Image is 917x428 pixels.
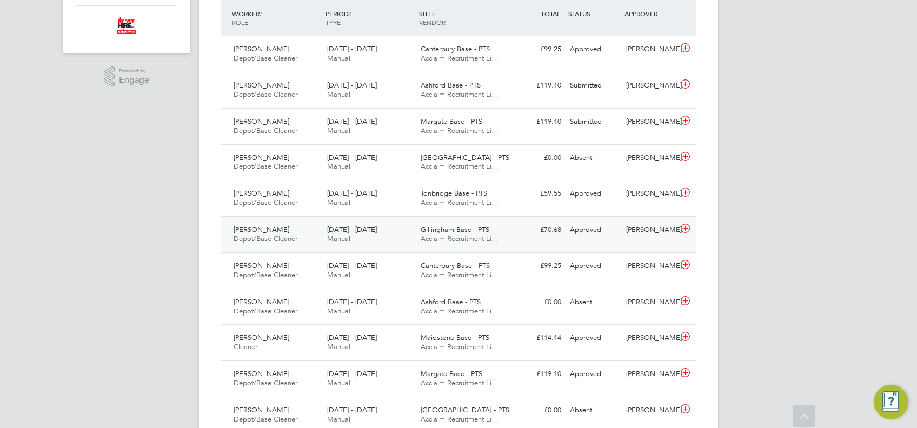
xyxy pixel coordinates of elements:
[509,113,566,131] div: £119.10
[234,234,297,243] span: Depot/Base Cleaner
[622,185,678,203] div: [PERSON_NAME]
[622,329,678,347] div: [PERSON_NAME]
[509,41,566,58] div: £99.25
[327,90,350,99] span: Manual
[421,270,499,279] span: Acclaim Recruitment Li…
[327,44,377,54] span: [DATE] - [DATE]
[421,378,499,387] span: Acclaim Recruitment Li…
[421,126,499,135] span: Acclaim Recruitment Li…
[566,293,622,311] div: Absent
[327,414,350,424] span: Manual
[421,306,499,316] span: Acclaim Recruitment Li…
[104,66,150,87] a: Powered byEngage
[234,198,297,207] span: Depot/Base Cleaner
[234,342,257,351] span: Cleaner
[76,17,177,34] a: Go to home page
[327,198,350,207] span: Manual
[421,44,490,54] span: Canterbury Base - PTS
[234,153,289,162] span: [PERSON_NAME]
[234,270,297,279] span: Depot/Base Cleaner
[566,329,622,347] div: Approved
[232,18,248,26] span: ROLE
[622,113,678,131] div: [PERSON_NAME]
[421,117,482,126] span: Margate Base - PTS
[421,225,489,234] span: Gillingham Base - PTS
[325,18,341,26] span: TYPE
[327,369,377,378] span: [DATE] - [DATE]
[234,44,289,54] span: [PERSON_NAME]
[327,225,377,234] span: [DATE] - [DATE]
[327,333,377,342] span: [DATE] - [DATE]
[234,126,297,135] span: Depot/Base Cleaner
[541,9,560,18] span: TOTAL
[327,126,350,135] span: Manual
[622,221,678,239] div: [PERSON_NAME]
[234,117,289,126] span: [PERSON_NAME]
[117,17,136,34] img: acclaim-logo-retina.png
[421,90,499,99] span: Acclaim Recruitment Li…
[566,365,622,383] div: Approved
[622,41,678,58] div: [PERSON_NAME]
[509,221,566,239] div: £70.68
[234,90,297,99] span: Depot/Base Cleaner
[234,189,289,198] span: [PERSON_NAME]
[327,81,377,90] span: [DATE] - [DATE]
[327,234,350,243] span: Manual
[327,270,350,279] span: Manual
[419,18,446,26] span: VENDOR
[421,198,499,207] span: Acclaim Recruitment Li…
[416,4,510,32] div: SITE
[509,402,566,419] div: £0.00
[234,225,289,234] span: [PERSON_NAME]
[234,369,289,378] span: [PERSON_NAME]
[566,257,622,275] div: Approved
[566,41,622,58] div: Approved
[234,306,297,316] span: Depot/Base Cleaner
[622,402,678,419] div: [PERSON_NAME]
[327,405,377,414] span: [DATE] - [DATE]
[349,9,351,18] span: /
[566,402,622,419] div: Absent
[327,306,350,316] span: Manual
[509,365,566,383] div: £119.10
[327,54,350,63] span: Manual
[234,414,297,424] span: Depot/Base Cleaner
[421,153,509,162] span: [GEOGRAPHIC_DATA] - PTS
[421,333,489,342] span: Maidstone Base - PTS
[327,342,350,351] span: Manual
[229,4,323,32] div: WORKER
[327,117,377,126] span: [DATE] - [DATE]
[509,293,566,311] div: £0.00
[566,185,622,203] div: Approved
[234,405,289,414] span: [PERSON_NAME]
[421,297,481,306] span: Ashford Base - PTS
[421,414,499,424] span: Acclaim Recruitment Li…
[432,9,434,18] span: /
[566,77,622,95] div: Submitted
[622,149,678,167] div: [PERSON_NAME]
[421,261,490,270] span: Canterbury Base - PTS
[566,149,622,167] div: Absent
[622,77,678,95] div: [PERSON_NAME]
[421,342,499,351] span: Acclaim Recruitment Li…
[234,81,289,90] span: [PERSON_NAME]
[234,297,289,306] span: [PERSON_NAME]
[119,66,149,76] span: Powered by
[874,385,908,419] button: Engage Resource Center
[509,149,566,167] div: £0.00
[622,293,678,311] div: [PERSON_NAME]
[327,189,377,198] span: [DATE] - [DATE]
[327,162,350,171] span: Manual
[509,257,566,275] div: £99.25
[234,54,297,63] span: Depot/Base Cleaner
[327,378,350,387] span: Manual
[622,257,678,275] div: [PERSON_NAME]
[622,365,678,383] div: [PERSON_NAME]
[509,185,566,203] div: £59.55
[327,261,377,270] span: [DATE] - [DATE]
[323,4,416,32] div: PERIOD
[421,369,482,378] span: Margate Base - PTS
[234,261,289,270] span: [PERSON_NAME]
[234,333,289,342] span: [PERSON_NAME]
[327,153,377,162] span: [DATE] - [DATE]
